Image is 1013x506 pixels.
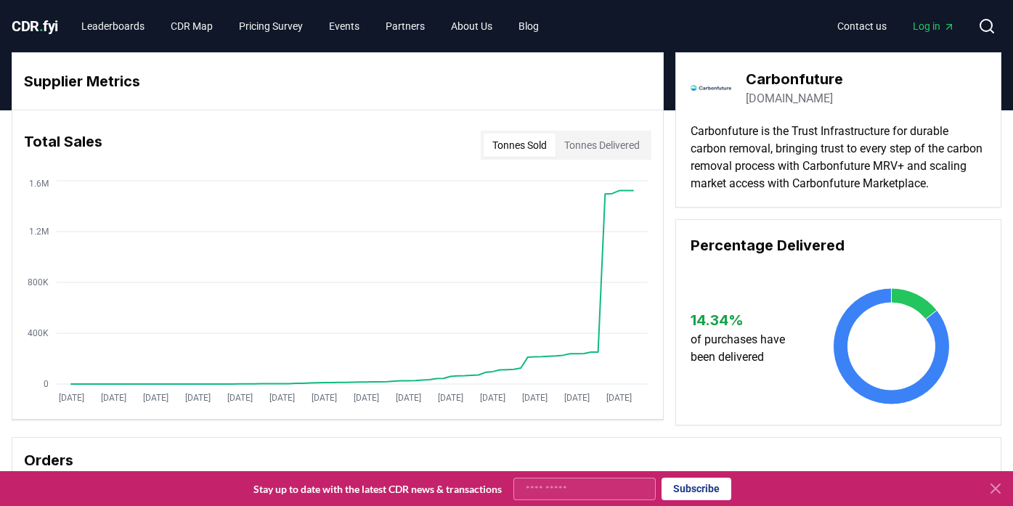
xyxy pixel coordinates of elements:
a: [DOMAIN_NAME] [746,90,833,107]
span: . [39,17,44,35]
button: Tonnes Delivered [556,134,648,157]
a: Leaderboards [70,13,156,39]
tspan: [DATE] [143,393,168,403]
tspan: 800K [28,277,49,287]
h3: Percentage Delivered [691,234,986,256]
tspan: [DATE] [227,393,253,403]
tspan: [DATE] [59,393,84,403]
tspan: [DATE] [480,393,505,403]
tspan: [DATE] [564,393,590,403]
span: Log in [913,19,955,33]
h3: Carbonfuture [746,68,843,90]
tspan: [DATE] [438,393,463,403]
tspan: [DATE] [312,393,337,403]
h3: Total Sales [24,131,102,160]
h3: 14.34 % [691,309,799,331]
nav: Main [826,13,967,39]
tspan: [DATE] [606,393,632,403]
tspan: 0 [44,379,49,389]
tspan: [DATE] [354,393,379,403]
a: Blog [507,13,550,39]
tspan: [DATE] [185,393,211,403]
a: Log in [901,13,967,39]
tspan: [DATE] [522,393,548,403]
a: About Us [439,13,504,39]
img: Carbonfuture-logo [691,68,731,108]
tspan: [DATE] [396,393,421,403]
tspan: 1.6M [29,179,49,189]
h3: Orders [24,449,989,471]
a: CDR Map [159,13,224,39]
a: Events [317,13,371,39]
span: CDR fyi [12,17,58,35]
h3: Supplier Metrics [24,70,651,92]
p: of purchases have been delivered [691,331,799,366]
tspan: [DATE] [269,393,295,403]
a: CDR.fyi [12,16,58,36]
button: Tonnes Sold [484,134,556,157]
a: Contact us [826,13,898,39]
p: Carbonfuture is the Trust Infrastructure for durable carbon removal, bringing trust to every step... [691,123,986,192]
a: Partners [374,13,436,39]
tspan: 1.2M [29,227,49,237]
tspan: 400K [28,328,49,338]
nav: Main [70,13,550,39]
tspan: [DATE] [101,393,126,403]
a: Pricing Survey [227,13,314,39]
